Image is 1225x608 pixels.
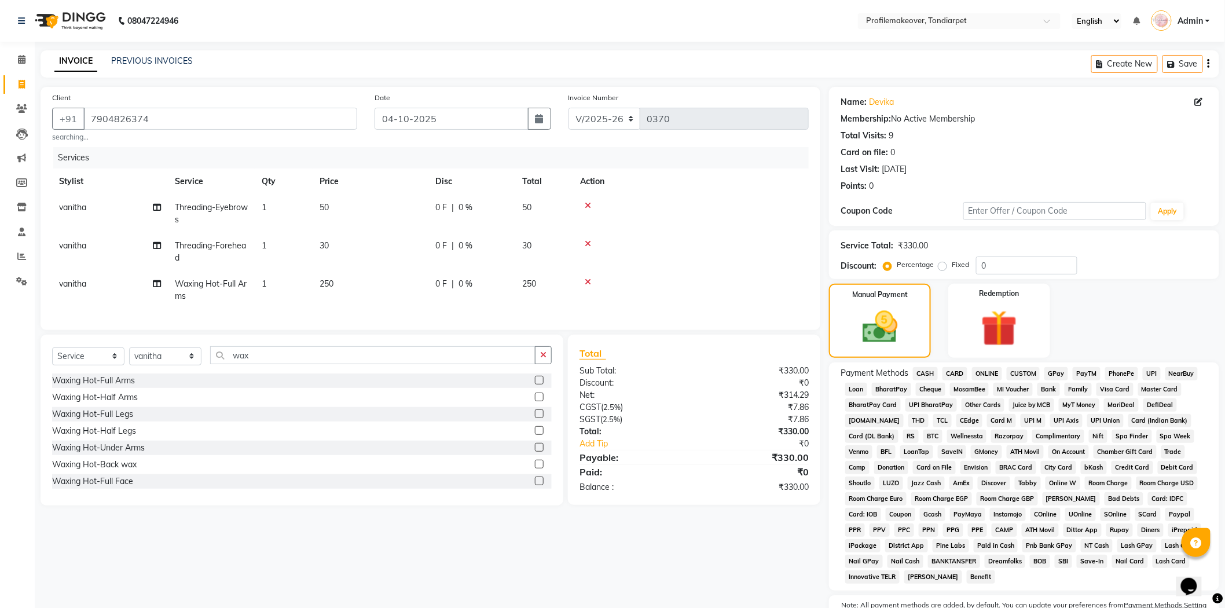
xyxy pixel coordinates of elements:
span: Trade [1161,445,1186,459]
span: Card (Indian Bank) [1128,414,1192,427]
span: COnline [1030,508,1061,521]
span: SOnline [1101,508,1131,521]
div: Card on file: [841,146,888,159]
img: Admin [1151,10,1172,31]
span: MosamBee [950,383,989,396]
button: Save [1162,55,1203,73]
th: Service [168,169,255,195]
span: 30 [320,240,329,251]
div: Total Visits: [841,130,886,142]
span: Admin [1178,15,1203,27]
span: iPrepaid [1168,523,1201,537]
div: Paid: [571,465,694,479]
span: THD [908,414,929,427]
span: Room Charge USD [1136,477,1198,490]
span: CASH [913,367,938,380]
input: Search by Name/Mobile/Email/Code [83,108,357,130]
label: Fixed [952,259,969,270]
span: UPI [1143,367,1161,380]
div: ₹330.00 [694,365,817,377]
div: Waxing Hot-Back wax [52,459,137,471]
div: 0 [890,146,895,159]
span: PPC [894,523,914,537]
span: BANKTANSFER [928,555,980,568]
span: Threading-Forehead [175,240,246,263]
span: Instamojo [990,508,1026,521]
span: Threading-Eyebrows [175,202,248,225]
span: CAMP [992,523,1017,537]
div: ₹0 [694,465,817,479]
span: CGST [580,402,601,412]
span: Chamber Gift Card [1094,445,1157,459]
div: ₹330.00 [694,426,817,438]
span: vanitha [59,279,86,289]
span: [DOMAIN_NAME] [845,414,904,427]
span: Coupon [886,508,915,521]
span: Spa Week [1157,430,1195,443]
span: PayTM [1073,367,1101,380]
span: TCL [933,414,952,427]
span: 0 % [459,202,472,214]
span: Nail GPay [845,555,883,568]
label: Date [375,93,390,103]
th: Price [313,169,428,195]
span: UPI BharatPay [905,398,957,412]
a: Add Tip [571,438,715,450]
span: Comp [845,461,870,474]
span: Dreamfolks [985,555,1026,568]
label: Manual Payment [852,290,908,300]
span: Gcash [920,508,945,521]
span: [PERSON_NAME] [1043,492,1101,506]
span: Donation [874,461,908,474]
th: Disc [428,169,515,195]
span: AmEx [949,477,974,490]
div: Waxing Hot-Half Legs [52,425,136,437]
span: ATH Movil [1022,523,1059,537]
span: Card (DL Bank) [845,430,898,443]
span: Visa Card [1096,383,1134,396]
div: Total: [571,426,694,438]
div: Membership: [841,113,891,125]
span: SaveIN [938,445,967,459]
span: BOB [1030,555,1050,568]
span: Payment Methods [841,367,908,379]
span: SBI [1055,555,1072,568]
label: Redemption [980,288,1019,299]
span: Paypal [1165,508,1194,521]
span: UPI Union [1087,414,1124,427]
span: ONLINE [972,367,1002,380]
div: ₹314.29 [694,389,817,401]
div: Service Total: [841,240,893,252]
input: Search or Scan [210,346,536,364]
small: searching... [52,132,357,142]
span: Shoutlo [845,477,875,490]
span: PPG [943,523,963,537]
button: Apply [1151,203,1184,220]
img: _cash.svg [852,307,909,347]
span: 50 [522,202,531,213]
span: Room Charge EGP [911,492,972,506]
span: Paid in Cash [974,539,1018,552]
span: BTC [923,430,942,443]
div: Waxing Hot-Half Arms [52,391,138,404]
span: BFL [877,445,896,459]
span: Juice by MCB [1009,398,1055,412]
span: Card on File [913,461,956,474]
b: 08047224946 [127,5,178,37]
span: 1 [262,279,266,289]
div: Services [53,147,817,169]
div: Points: [841,180,867,192]
span: Loan [845,383,867,396]
span: Dittor App [1063,523,1102,537]
th: Action [573,169,809,195]
span: [PERSON_NAME] [904,570,962,584]
span: PayMaya [950,508,986,521]
span: 250 [320,279,333,289]
span: City Card [1041,461,1076,474]
span: Jazz Cash [908,477,945,490]
span: Nail Card [1112,555,1148,568]
span: PhonePe [1105,367,1138,380]
span: Lash GPay [1117,539,1157,552]
span: Rupay [1106,523,1133,537]
div: Waxing Hot-Full Arms [52,375,135,387]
